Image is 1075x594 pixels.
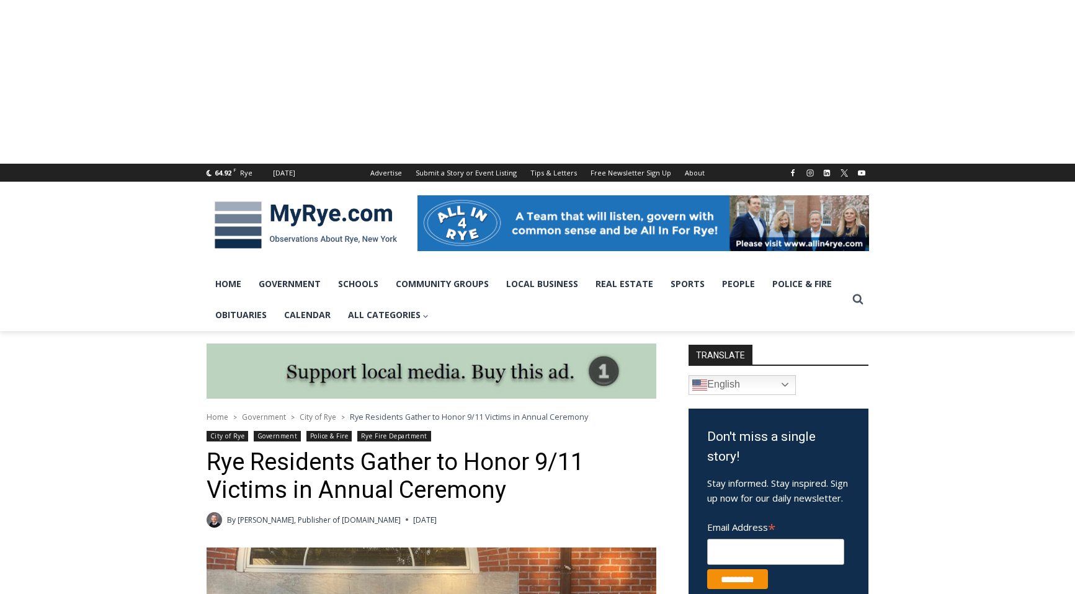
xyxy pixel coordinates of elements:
span: All Categories [348,308,429,322]
span: > [233,413,237,422]
span: By [227,514,236,526]
nav: Secondary Navigation [364,164,711,182]
label: Email Address [707,515,844,537]
button: View Search Form [847,288,869,311]
a: City of Rye [207,431,249,441]
a: Advertise [364,164,409,182]
a: [PERSON_NAME], Publisher of [DOMAIN_NAME] [238,515,401,525]
img: support local media, buy this ad [207,344,656,399]
a: Government [242,412,286,422]
span: 64.92 [215,168,231,177]
nav: Primary Navigation [207,268,847,331]
a: Home [207,412,228,422]
a: All Categories [339,299,438,330]
a: Sports [662,268,713,299]
a: Free Newsletter Sign Up [584,164,678,182]
a: Home [207,268,250,299]
img: en [692,378,707,392]
a: City of Rye [300,412,336,422]
time: [DATE] [413,514,437,526]
a: Rye Fire Department [357,431,431,441]
a: YouTube [854,166,869,180]
h3: Don't miss a single story! [707,427,850,466]
nav: Breadcrumbs [207,410,656,423]
a: Schools [329,268,387,299]
a: Tips & Letters [524,164,584,182]
span: > [341,413,345,422]
span: Rye Residents Gather to Honor 9/11 Victims in Annual Ceremony [350,411,588,422]
a: Community Groups [387,268,497,299]
span: F [233,166,236,173]
span: > [291,413,295,422]
div: Rye [240,167,252,179]
img: All in for Rye [417,195,869,251]
a: Obituaries [207,299,275,330]
a: Linkedin [819,166,834,180]
a: English [689,375,796,395]
a: Author image [207,512,222,528]
a: Local Business [497,268,587,299]
h1: Rye Residents Gather to Honor 9/11 Victims in Annual Ceremony [207,448,656,505]
a: Police & Fire [306,431,352,441]
a: Government [250,268,329,299]
a: Calendar [275,299,339,330]
a: Government [254,431,301,441]
a: Submit a Story or Event Listing [409,164,524,182]
a: About [678,164,711,182]
a: Instagram [803,166,818,180]
a: Real Estate [587,268,662,299]
a: X [837,166,852,180]
a: Police & Fire [764,268,841,299]
strong: TRANSLATE [689,345,752,365]
p: Stay informed. Stay inspired. Sign up now for our daily newsletter. [707,476,850,505]
div: [DATE] [273,167,295,179]
img: MyRye.com [207,193,405,257]
a: Facebook [785,166,800,180]
a: People [713,268,764,299]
